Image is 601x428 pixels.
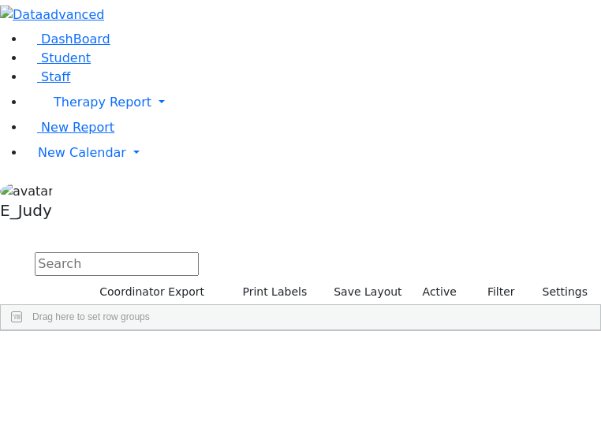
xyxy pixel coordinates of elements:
[25,50,91,65] a: Student
[38,145,126,160] span: New Calendar
[224,280,314,304] button: Print Labels
[467,280,522,304] button: Filter
[41,69,70,84] span: Staff
[25,87,601,118] a: Therapy Report
[25,137,601,169] a: New Calendar
[54,95,151,110] span: Therapy Report
[41,32,110,47] span: DashBoard
[41,50,91,65] span: Student
[327,280,409,304] button: Save Layout
[35,252,199,276] input: Search
[32,311,150,322] span: Drag here to set row groups
[89,280,211,304] button: Coordinator Export
[522,280,595,304] button: Settings
[25,120,114,135] a: New Report
[416,280,464,304] label: Active
[25,32,110,47] a: DashBoard
[25,69,70,84] a: Staff
[41,120,114,135] span: New Report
